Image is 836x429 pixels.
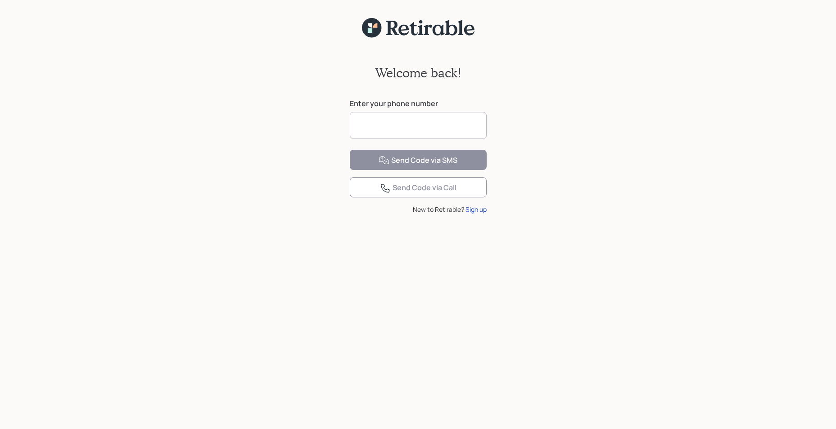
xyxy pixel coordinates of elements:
div: Send Code via Call [380,183,456,193]
label: Enter your phone number [350,98,487,108]
h2: Welcome back! [375,65,461,80]
button: Send Code via SMS [350,150,487,170]
div: Sign up [465,205,487,214]
div: New to Retirable? [350,205,487,214]
button: Send Code via Call [350,177,487,197]
div: Send Code via SMS [379,155,457,166]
